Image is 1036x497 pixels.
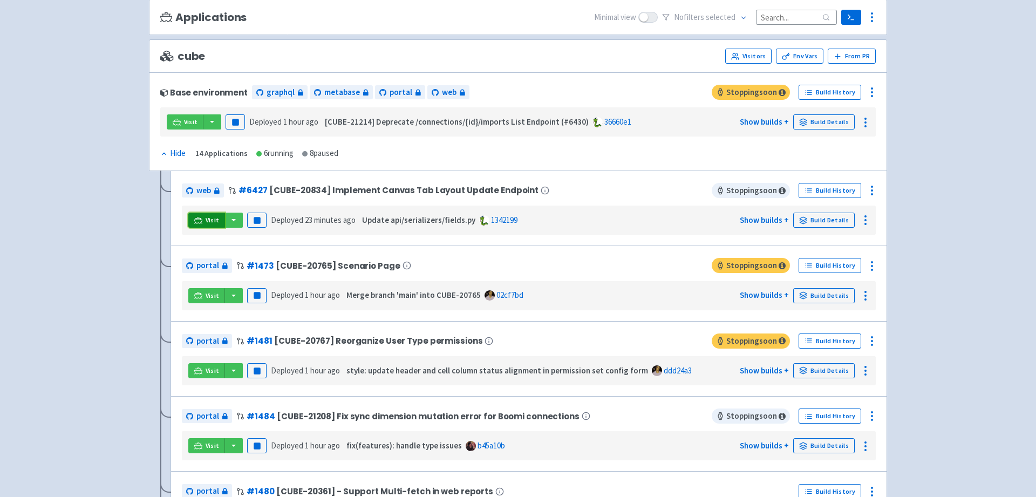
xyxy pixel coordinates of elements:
span: Deployed [271,365,340,376]
span: Stopping soon [712,333,790,349]
a: Build History [799,85,861,100]
strong: Merge branch 'main' into CUBE-20765 [346,290,481,300]
span: [CUBE-20765] Scenario Page [276,261,400,270]
a: portal [182,409,232,424]
a: #1473 [247,260,274,271]
button: Pause [247,363,267,378]
time: 1 hour ago [305,290,340,300]
h3: Applications [160,11,247,24]
span: [CUBE-21208] Fix sync dimension mutation error for Boomi connections [277,412,579,421]
span: Visit [184,118,198,126]
a: Show builds + [740,440,789,451]
a: Show builds + [740,290,789,300]
span: Visit [206,291,220,300]
span: Deployed [271,440,340,451]
span: Stopping soon [712,258,790,273]
a: web [182,183,224,198]
strong: fix(features): handle type issues [346,440,462,451]
input: Search... [756,10,837,24]
span: portal [196,335,219,348]
a: 1342199 [491,215,517,225]
a: Build Details [793,288,855,303]
time: 23 minutes ago [305,215,356,225]
a: Visit [188,363,225,378]
a: b45a10b [478,440,505,451]
a: Build Details [793,114,855,130]
button: Pause [247,288,267,303]
a: ddd24a3 [664,365,692,376]
div: 6 running [256,147,294,160]
div: 8 paused [302,147,338,160]
a: Build History [799,333,861,349]
a: Terminal [841,10,861,25]
span: Visit [206,216,220,224]
span: No filter s [674,11,735,24]
span: metabase [324,86,360,99]
button: From PR [828,49,876,64]
span: [CUBE-20361] - Support Multi-fetch in web reports [276,487,493,496]
a: Visit [167,114,203,130]
span: Deployed [249,117,318,127]
span: Stopping soon [712,409,790,424]
span: web [442,86,456,99]
strong: [CUBE-21214] Deprecate /connections/{id}/imports List Endpoint (#6430) [325,117,589,127]
div: Base environment [160,88,248,97]
a: Build History [799,183,861,198]
time: 1 hour ago [305,365,340,376]
span: Stopping soon [712,85,790,100]
span: Minimal view [594,11,636,24]
div: 14 Applications [195,147,248,160]
span: Stopping soon [712,183,790,198]
strong: style: update header and cell column status alignment in permission set config form [346,365,648,376]
a: Visit [188,288,225,303]
a: web [427,85,469,100]
a: Show builds + [740,215,789,225]
a: portal [375,85,425,100]
button: Pause [247,438,267,453]
span: selected [706,12,735,22]
a: graphql [252,85,308,100]
span: Deployed [271,215,356,225]
strong: Update api/serializers/fields.py [362,215,475,225]
a: #6427 [238,185,267,196]
span: cube [160,50,205,63]
span: web [196,185,211,197]
a: #1481 [247,335,272,346]
a: 02cf7bd [496,290,523,300]
a: 36660e1 [604,117,631,127]
a: metabase [310,85,373,100]
a: portal [182,334,232,349]
span: portal [390,86,412,99]
a: Visit [188,438,225,453]
span: Visit [206,441,220,450]
a: #1484 [247,411,275,422]
button: Hide [160,147,187,160]
div: Hide [160,147,186,160]
span: Deployed [271,290,340,300]
a: Build History [799,258,861,273]
a: Show builds + [740,365,789,376]
a: Build History [799,409,861,424]
time: 1 hour ago [305,440,340,451]
span: Visit [206,366,220,375]
span: portal [196,260,219,272]
a: Visit [188,213,225,228]
a: portal [182,258,232,273]
a: Visitors [725,49,772,64]
span: [CUBE-20834] Implement Canvas Tab Layout Update Endpoint [269,186,539,195]
a: Build Details [793,438,855,453]
a: Build Details [793,213,855,228]
button: Pause [247,213,267,228]
button: Pause [226,114,245,130]
span: graphql [267,86,295,99]
span: [CUBE-20767] Reorganize User Type permissions [274,336,482,345]
a: #1480 [247,486,274,497]
a: Env Vars [776,49,823,64]
a: Build Details [793,363,855,378]
span: portal [196,410,219,423]
a: Show builds + [740,117,789,127]
time: 1 hour ago [283,117,318,127]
